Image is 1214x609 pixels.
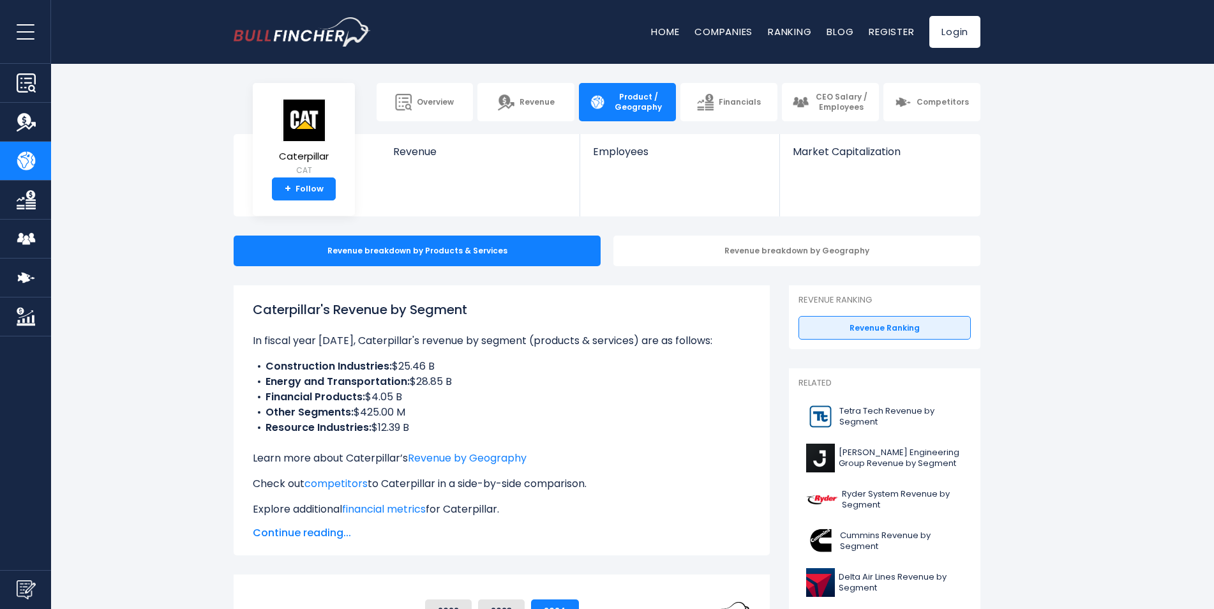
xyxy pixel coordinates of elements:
[839,572,963,594] span: Delta Air Lines Revenue by Segment
[266,389,365,404] b: Financial Products:
[798,523,971,559] a: Cummins Revenue by Segment
[680,83,777,121] a: Financials
[253,525,751,541] span: Continue reading...
[477,83,574,121] a: Revenue
[827,25,853,38] a: Blog
[840,530,963,552] span: Cummins Revenue by Segment
[279,165,329,176] small: CAT
[798,295,971,306] p: Revenue Ranking
[408,451,527,465] a: Revenue by Geography
[234,236,601,266] div: Revenue breakdown by Products & Services
[253,405,751,420] li: $425.00 M
[266,359,392,373] b: Construction Industries:
[798,399,971,434] a: Tetra Tech Revenue by Segment
[279,151,329,162] span: Caterpillar
[253,389,751,405] li: $4.05 B
[782,83,879,121] a: CEO Salary / Employees
[806,568,835,597] img: DAL logo
[806,485,838,514] img: R logo
[266,405,354,419] b: Other Segments:
[768,25,811,38] a: Ranking
[253,420,751,435] li: $12.39 B
[234,17,371,47] img: bullfincher logo
[839,406,963,428] span: Tetra Tech Revenue by Segment
[380,134,580,179] a: Revenue
[272,177,336,200] a: +Follow
[814,92,869,112] span: CEO Salary / Employees
[917,97,969,107] span: Competitors
[253,476,751,492] p: Check out to Caterpillar in a side-by-side comparison.
[580,134,779,179] a: Employees
[393,146,567,158] span: Revenue
[719,97,761,107] span: Financials
[869,25,914,38] a: Register
[611,92,666,112] span: Product / Geography
[253,300,751,319] h1: Caterpillar's Revenue by Segment
[798,440,971,476] a: [PERSON_NAME] Engineering Group Revenue by Segment
[266,420,371,435] b: Resource Industries:
[793,146,966,158] span: Market Capitalization
[253,374,751,389] li: $28.85 B
[798,565,971,600] a: Delta Air Lines Revenue by Segment
[883,83,980,121] a: Competitors
[842,489,963,511] span: Ryder System Revenue by Segment
[253,333,751,349] p: In fiscal year [DATE], Caterpillar's revenue by segment (products & services) are as follows:
[798,378,971,389] p: Related
[694,25,753,38] a: Companies
[266,374,410,389] b: Energy and Transportation:
[806,527,836,555] img: CMI logo
[806,402,836,431] img: TTEK logo
[651,25,679,38] a: Home
[798,316,971,340] a: Revenue Ranking
[520,97,555,107] span: Revenue
[806,444,835,472] img: J logo
[579,83,676,121] a: Product / Geography
[278,98,329,178] a: Caterpillar CAT
[613,236,980,266] div: Revenue breakdown by Geography
[285,183,291,195] strong: +
[377,83,474,121] a: Overview
[929,16,980,48] a: Login
[253,502,751,517] p: Explore additional for Caterpillar.
[798,482,971,517] a: Ryder System Revenue by Segment
[342,502,426,516] a: financial metrics
[253,359,751,374] li: $25.46 B
[593,146,766,158] span: Employees
[780,134,979,179] a: Market Capitalization
[253,451,751,466] p: Learn more about Caterpillar’s
[234,17,371,47] a: Go to homepage
[417,97,454,107] span: Overview
[304,476,368,491] a: competitors
[839,447,963,469] span: [PERSON_NAME] Engineering Group Revenue by Segment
